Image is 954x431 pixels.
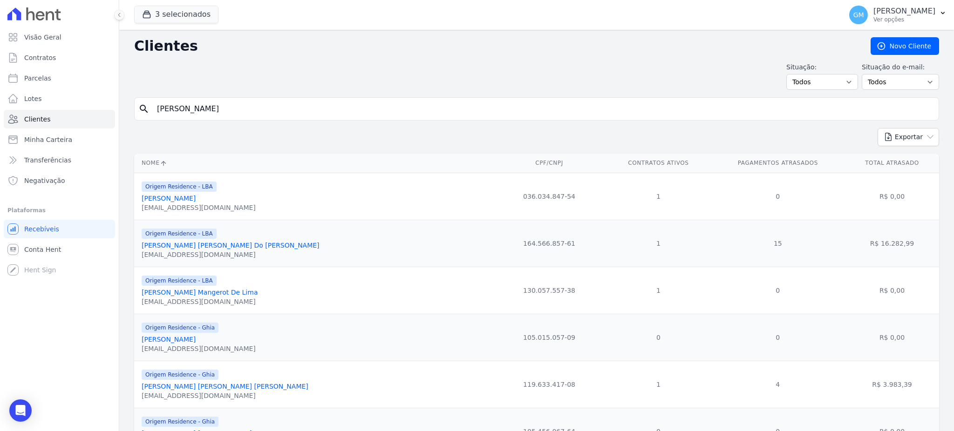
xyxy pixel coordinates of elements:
[845,154,939,173] th: Total Atrasado
[24,155,71,165] span: Transferências
[871,37,939,55] a: Novo Cliente
[4,89,115,108] a: Lotes
[142,182,217,192] span: Origem Residence - LBA
[24,135,72,144] span: Minha Carteira
[142,370,218,380] span: Origem Residence - Ghia
[606,154,710,173] th: Contratos Ativos
[24,176,65,185] span: Negativação
[492,173,606,220] td: 036.034.847-54
[142,344,256,353] div: [EMAIL_ADDRESS][DOMAIN_NAME]
[786,62,858,72] label: Situação:
[24,33,61,42] span: Visão Geral
[24,114,50,124] span: Clientes
[142,417,218,427] span: Origem Residence - Ghia
[142,250,320,259] div: [EMAIL_ADDRESS][DOMAIN_NAME]
[845,314,939,361] td: R$ 0,00
[842,2,954,28] button: GM [PERSON_NAME] Ver opções
[138,103,150,114] i: search
[873,16,935,23] p: Ver opções
[845,220,939,267] td: R$ 16.282,99
[4,130,115,149] a: Minha Carteira
[134,38,856,54] h2: Clientes
[606,220,710,267] td: 1
[606,361,710,408] td: 1
[4,69,115,88] a: Parcelas
[142,195,196,202] a: [PERSON_NAME]
[853,12,864,18] span: GM
[142,297,258,306] div: [EMAIL_ADDRESS][DOMAIN_NAME]
[845,267,939,314] td: R$ 0,00
[142,383,308,390] a: [PERSON_NAME] [PERSON_NAME] [PERSON_NAME]
[134,6,218,23] button: 3 selecionados
[142,289,258,296] a: [PERSON_NAME] Mangerot De Lima
[4,110,115,128] a: Clientes
[142,336,196,343] a: [PERSON_NAME]
[9,399,32,422] div: Open Intercom Messenger
[862,62,939,72] label: Situação do e-mail:
[711,267,845,314] td: 0
[151,100,935,118] input: Buscar por nome, CPF ou e-mail
[134,154,492,173] th: Nome
[4,48,115,67] a: Contratos
[142,203,256,212] div: [EMAIL_ADDRESS][DOMAIN_NAME]
[845,361,939,408] td: R$ 3.983,39
[606,173,710,220] td: 1
[606,267,710,314] td: 1
[24,74,51,83] span: Parcelas
[492,154,606,173] th: CPF/CNPJ
[711,361,845,408] td: 4
[845,173,939,220] td: R$ 0,00
[4,28,115,47] a: Visão Geral
[142,323,218,333] span: Origem Residence - Ghia
[142,229,217,239] span: Origem Residence - LBA
[878,128,939,146] button: Exportar
[24,94,42,103] span: Lotes
[4,151,115,169] a: Transferências
[142,242,320,249] a: [PERSON_NAME] [PERSON_NAME] Do [PERSON_NAME]
[142,391,308,400] div: [EMAIL_ADDRESS][DOMAIN_NAME]
[492,361,606,408] td: 119.633.417-08
[492,267,606,314] td: 130.057.557-38
[7,205,111,216] div: Plataformas
[4,240,115,259] a: Conta Hent
[142,276,217,286] span: Origem Residence - LBA
[711,314,845,361] td: 0
[873,7,935,16] p: [PERSON_NAME]
[4,220,115,238] a: Recebíveis
[606,314,710,361] td: 0
[4,171,115,190] a: Negativação
[24,224,59,234] span: Recebíveis
[492,220,606,267] td: 164.566.857-61
[24,53,56,62] span: Contratos
[24,245,61,254] span: Conta Hent
[492,314,606,361] td: 105.015.057-09
[711,220,845,267] td: 15
[711,154,845,173] th: Pagamentos Atrasados
[711,173,845,220] td: 0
